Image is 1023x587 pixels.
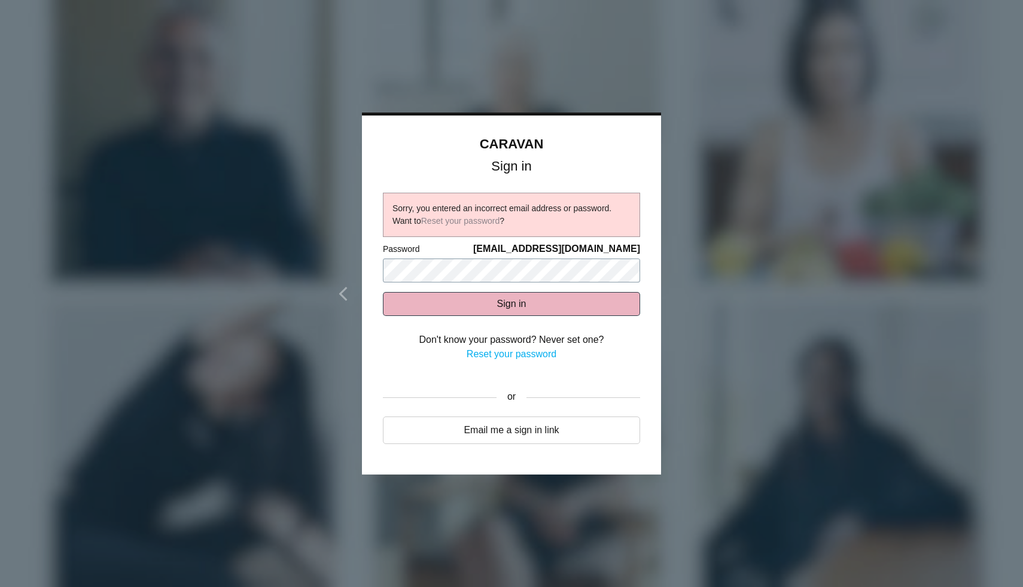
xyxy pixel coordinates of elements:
[480,136,544,151] a: CARAVAN
[383,161,640,172] h1: Sign in
[383,243,419,256] label: Password
[473,242,640,256] span: [EMAIL_ADDRESS][DOMAIN_NAME]
[421,216,500,226] a: Reset your password
[383,416,640,444] a: Email me a sign in link
[383,292,640,316] button: Sign in
[383,333,640,347] div: Don't know your password? Never set one?
[467,349,556,359] a: Reset your password
[392,202,631,227] div: Sorry, you entered an incorrect email address or password. Want to ?
[497,382,526,412] div: or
